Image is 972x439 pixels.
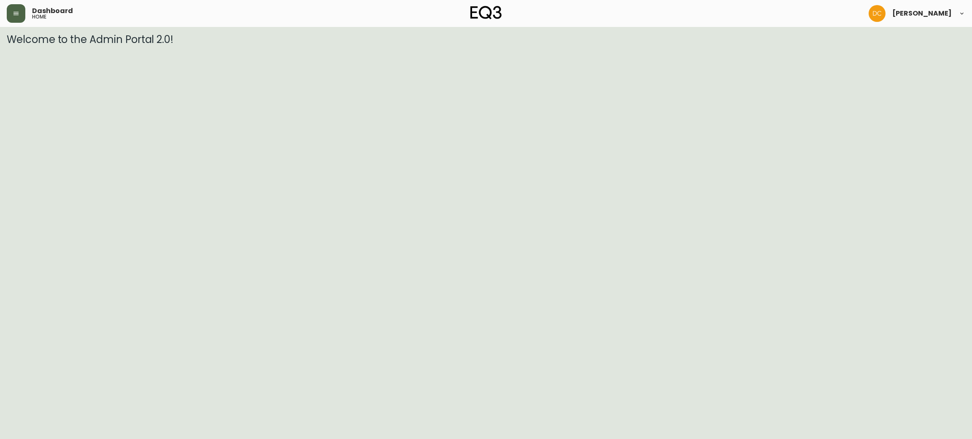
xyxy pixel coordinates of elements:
[32,8,73,14] span: Dashboard
[470,6,502,19] img: logo
[7,34,965,46] h3: Welcome to the Admin Portal 2.0!
[869,5,886,22] img: 7eb451d6983258353faa3212700b340b
[32,14,46,19] h5: home
[892,10,952,17] span: [PERSON_NAME]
